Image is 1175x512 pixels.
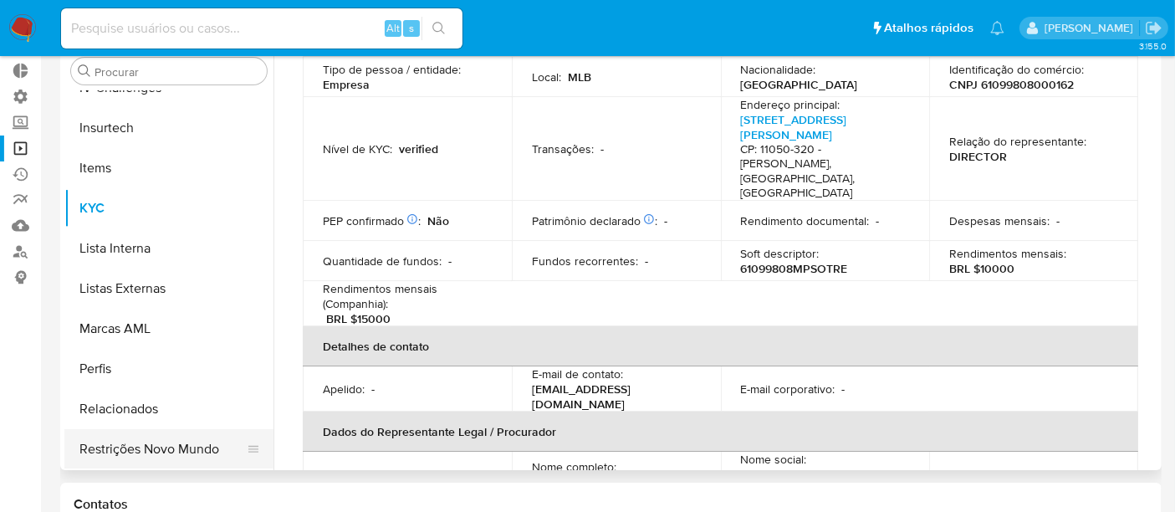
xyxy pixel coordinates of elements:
[884,19,973,37] span: Atalhos rápidos
[741,381,835,397] p: E-mail corporativo :
[741,62,816,77] p: Nacionalidade :
[95,64,260,79] input: Procurar
[1056,213,1060,228] p: -
[64,389,273,429] button: Relacionados
[532,69,561,84] p: Local :
[323,467,352,482] p: Local :
[323,281,492,311] p: Rendimentos mensais (Companhia) :
[1139,39,1167,53] span: 3.155.0
[949,77,1074,92] p: CNPJ 61099808000162
[326,311,391,326] p: BRL $15000
[842,381,845,397] p: -
[664,213,667,228] p: -
[741,97,840,112] p: Endereço principal :
[64,429,260,469] button: Restrições Novo Mundo
[741,452,807,467] p: Nome social :
[741,77,858,92] p: [GEOGRAPHIC_DATA]
[1045,20,1139,36] p: alexandra.macedo@mercadolivre.com
[421,17,456,40] button: search-icon
[741,467,903,497] p: 61.099.808 [PERSON_NAME] 61.099.808 [PERSON_NAME]
[359,467,382,482] p: MLB
[1061,467,1096,482] p: [DATE]
[323,253,442,269] p: Quantidade de fundos :
[323,213,421,228] p: PEP confirmado :
[427,213,449,228] p: Não
[532,253,638,269] p: Fundos recorrentes :
[532,366,623,381] p: E-mail de contato :
[568,69,591,84] p: MLB
[64,228,273,269] button: Lista Interna
[949,134,1086,149] p: Relação do representante :
[323,141,392,156] p: Nível de KYC :
[532,381,694,412] p: [EMAIL_ADDRESS][DOMAIN_NAME]
[741,246,820,261] p: Soft descriptor :
[532,141,594,156] p: Transações :
[741,111,847,143] a: [STREET_ADDRESS][PERSON_NAME]
[876,213,880,228] p: -
[741,261,848,276] p: 61099808MPSOTRE
[399,141,438,156] p: verified
[386,20,400,36] span: Alt
[64,188,273,228] button: KYC
[323,77,370,92] p: Empresa
[600,141,604,156] p: -
[949,246,1066,261] p: Rendimentos mensais :
[532,459,616,474] p: Nome completo :
[64,309,273,349] button: Marcas AML
[64,269,273,309] button: Listas Externas
[371,381,375,397] p: -
[645,253,648,269] p: -
[303,326,1138,366] th: Detalhes de contato
[64,148,273,188] button: Items
[64,108,273,148] button: Insurtech
[949,149,1007,164] p: DIRECTOR
[409,20,414,36] span: s
[61,18,462,39] input: Pesquise usuários ou casos...
[949,62,1084,77] p: Identificação do comércio :
[741,213,870,228] p: Rendimento documental :
[990,21,1004,35] a: Notificações
[532,213,657,228] p: Patrimônio declarado :
[64,349,273,389] button: Perfis
[303,412,1138,452] th: Dados do Representante Legal / Procurador
[78,64,91,78] button: Procurar
[949,261,1014,276] p: BRL $10000
[448,253,452,269] p: -
[741,142,903,201] h4: CP: 11050-320 - [PERSON_NAME], [GEOGRAPHIC_DATA], [GEOGRAPHIC_DATA]
[949,467,1055,482] p: Data de nascimento :
[323,62,461,77] p: Tipo de pessoa / entidade :
[949,213,1050,228] p: Despesas mensais :
[1145,19,1162,37] a: Sair
[323,381,365,397] p: Apelido :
